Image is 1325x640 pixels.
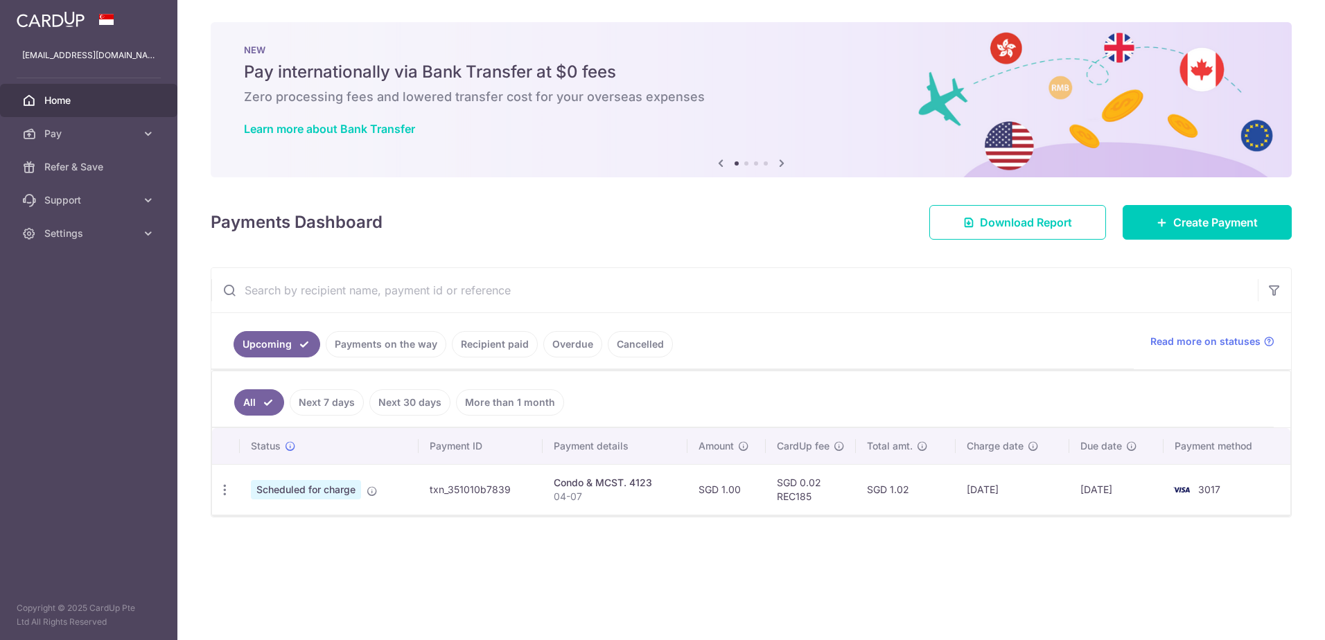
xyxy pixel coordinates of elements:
a: Create Payment [1123,205,1292,240]
th: Payment ID [419,428,543,464]
span: Pay [44,127,136,141]
td: [DATE] [956,464,1069,515]
th: Payment method [1164,428,1290,464]
span: Amount [699,439,734,453]
a: Payments on the way [326,331,446,357]
td: SGD 0.02 REC185 [766,464,856,515]
a: Cancelled [608,331,673,357]
td: [DATE] [1069,464,1164,515]
h5: Pay internationally via Bank Transfer at $0 fees [244,61,1258,83]
span: Charge date [967,439,1024,453]
span: Status [251,439,281,453]
span: Due date [1080,439,1122,453]
h6: Zero processing fees and lowered transfer cost for your overseas expenses [244,89,1258,105]
a: Next 7 days [290,389,364,416]
a: Read more on statuses [1150,335,1274,348]
h4: Payments Dashboard [211,210,383,235]
span: Total amt. [867,439,913,453]
a: Download Report [929,205,1106,240]
a: Recipient paid [452,331,538,357]
span: Read more on statuses [1150,335,1261,348]
img: Bank transfer banner [211,22,1292,177]
img: CardUp [17,11,85,28]
span: Home [44,94,136,107]
a: Upcoming [234,331,320,357]
td: txn_351010b7839 [419,464,543,515]
a: More than 1 month [456,389,564,416]
span: 3017 [1198,483,1220,495]
th: Payment details [543,428,687,464]
span: CardUp fee [777,439,830,453]
span: Settings [44,226,136,240]
span: Scheduled for charge [251,480,361,499]
span: Download Report [980,214,1072,231]
a: Learn more about Bank Transfer [244,122,415,136]
p: [EMAIL_ADDRESS][DOMAIN_NAME] [22,48,155,62]
span: Refer & Save [44,160,136,174]
span: Create Payment [1173,214,1258,231]
iframe: Opens a widget where you can find more information [1236,598,1311,633]
img: Bank Card [1168,481,1195,498]
div: Condo & MCST. 4123 [554,476,676,490]
input: Search by recipient name, payment id or reference [211,268,1258,312]
td: SGD 1.02 [856,464,956,515]
a: Overdue [543,331,602,357]
p: NEW [244,44,1258,55]
a: All [234,389,284,416]
td: SGD 1.00 [687,464,766,515]
span: Support [44,193,136,207]
a: Next 30 days [369,389,450,416]
p: 04-07 [554,490,676,504]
